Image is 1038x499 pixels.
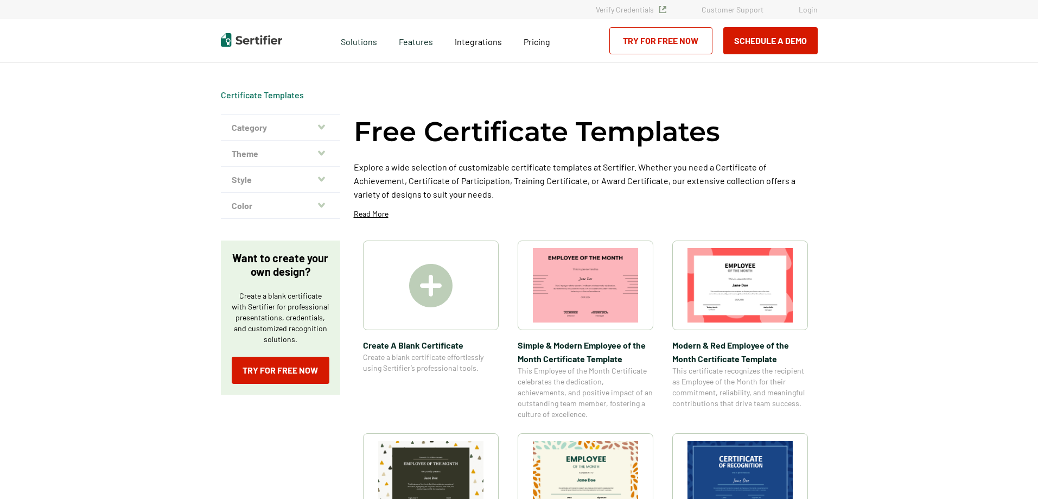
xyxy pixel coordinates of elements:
span: Pricing [524,36,550,47]
button: Category [221,115,340,141]
img: Sertifier | Digital Credentialing Platform [221,33,282,47]
span: Features [399,34,433,47]
button: Theme [221,141,340,167]
p: Read More [354,209,389,219]
span: This certificate recognizes the recipient as Employee of the Month for their commitment, reliabil... [672,365,808,409]
a: Pricing [524,34,550,47]
span: Create a blank certificate effortlessly using Sertifier’s professional tools. [363,352,499,374]
p: Create a blank certificate with Sertifier for professional presentations, credentials, and custom... [232,290,329,345]
img: Simple & Modern Employee of the Month Certificate Template [533,248,638,323]
a: Login [799,5,818,14]
a: Simple & Modern Employee of the Month Certificate TemplateSimple & Modern Employee of the Month C... [518,241,653,420]
a: Customer Support [702,5,763,14]
div: Breadcrumb [221,90,304,100]
span: Solutions [341,34,377,47]
a: Modern & Red Employee of the Month Certificate TemplateModern & Red Employee of the Month Certifi... [672,241,808,420]
img: Verified [659,6,666,13]
a: Verify Credentials [596,5,666,14]
span: Create A Blank Certificate [363,338,499,352]
span: Modern & Red Employee of the Month Certificate Template [672,338,808,365]
span: This Employee of the Month Certificate celebrates the dedication, achievements, and positive impa... [518,365,653,420]
h1: Free Certificate Templates [354,114,720,149]
span: Integrations [455,36,502,47]
a: Integrations [455,34,502,47]
p: Want to create your own design? [232,251,329,279]
a: Certificate Templates [221,90,304,100]
a: Try for Free Now [232,357,329,384]
button: Style [221,167,340,193]
button: Color [221,193,340,219]
span: Simple & Modern Employee of the Month Certificate Template [518,338,653,365]
p: Explore a wide selection of customizable certificate templates at Sertifier. Whether you need a C... [354,160,818,201]
img: Create A Blank Certificate [409,264,453,307]
img: Modern & Red Employee of the Month Certificate Template [687,248,793,323]
a: Try for Free Now [609,27,712,54]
